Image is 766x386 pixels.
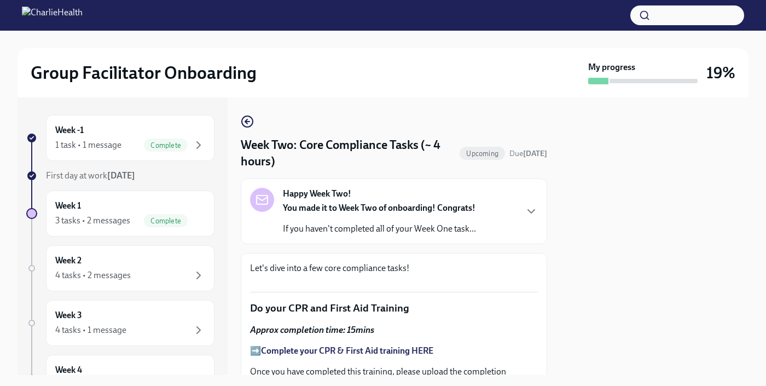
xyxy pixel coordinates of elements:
span: First day at work [46,170,135,181]
h4: Week Two: Core Compliance Tasks (~ 4 hours) [241,137,455,170]
div: 3 tasks • 2 messages [55,215,130,227]
h6: Week 2 [55,255,82,267]
a: First day at work[DATE] [26,170,214,182]
a: Week 34 tasks • 1 message [26,300,214,346]
span: Due [509,149,547,158]
a: Week 13 tasks • 2 messagesComplete [26,191,214,237]
strong: Happy Week Two! [283,188,351,200]
span: Complete [144,217,188,225]
span: Complete [144,141,188,149]
strong: Approx completion time: 15mins [250,325,374,335]
h6: Week 1 [55,200,81,212]
span: Upcoming [460,149,505,158]
p: Let's dive into a few core compliance tasks! [250,262,538,274]
strong: You made it to Week Two of onboarding! Congrats! [283,203,475,213]
a: Week -11 task • 1 messageComplete [26,115,214,161]
h6: Week 3 [55,309,82,321]
a: Complete your CPR & First Aid training HERE [261,345,433,356]
strong: [DATE] [523,149,547,158]
h3: 19% [706,63,735,83]
h6: Week 4 [55,364,82,376]
h6: Week -1 [55,124,84,136]
div: 4 tasks • 2 messages [55,269,131,281]
div: 4 tasks • 1 message [55,324,126,336]
strong: My progress [588,61,635,73]
p: If you haven't completed all of your Week One task... [283,223,476,235]
p: ➡️ [250,345,538,357]
span: October 6th, 2025 10:00 [509,148,547,159]
strong: [DATE] [107,170,135,181]
h2: Group Facilitator Onboarding [31,62,257,84]
p: Do your CPR and First Aid Training [250,301,538,315]
a: Week 24 tasks • 2 messages [26,245,214,291]
div: 1 task • 1 message [55,139,121,151]
img: CharlieHealth [22,7,83,24]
